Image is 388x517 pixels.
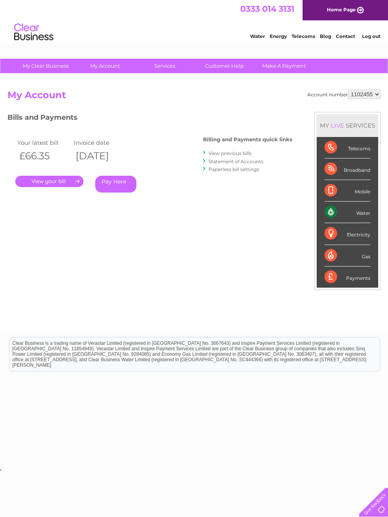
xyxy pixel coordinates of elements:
[132,59,197,73] a: Services
[14,20,54,44] img: logo.png
[73,59,138,73] a: My Account
[209,159,263,164] a: Statement of Accounts
[336,33,355,39] a: Contact
[252,59,316,73] a: Make A Payment
[292,33,315,39] a: Telecoms
[13,59,78,73] a: My Clear Business
[250,33,265,39] a: Water
[72,148,128,164] th: [DATE]
[362,33,381,39] a: Log out
[209,150,252,156] a: View previous bills
[329,122,346,129] div: LIVE
[9,4,380,38] div: Clear Business is a trading name of Verastar Limited (registered in [GEOGRAPHIC_DATA] No. 3667643...
[320,33,331,39] a: Blog
[95,176,136,193] a: Pay Here
[209,166,259,172] a: Paperless bill settings
[15,137,72,148] td: Your latest bill
[325,137,370,159] div: Telecoms
[325,180,370,202] div: Mobile
[270,33,287,39] a: Energy
[325,223,370,245] div: Electricity
[7,112,292,126] h3: Bills and Payments
[307,90,381,99] div: Account number
[192,59,257,73] a: Customer Help
[15,176,83,187] a: .
[325,159,370,180] div: Broadband
[325,245,370,267] div: Gas
[15,148,72,164] th: £66.35
[325,202,370,223] div: Water
[240,4,294,14] a: 0333 014 3131
[72,137,128,148] td: Invoice date
[7,90,381,104] h2: My Account
[317,114,378,137] div: MY SERVICES
[203,137,292,142] h4: Billing and Payments quick links
[325,267,370,288] div: Payments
